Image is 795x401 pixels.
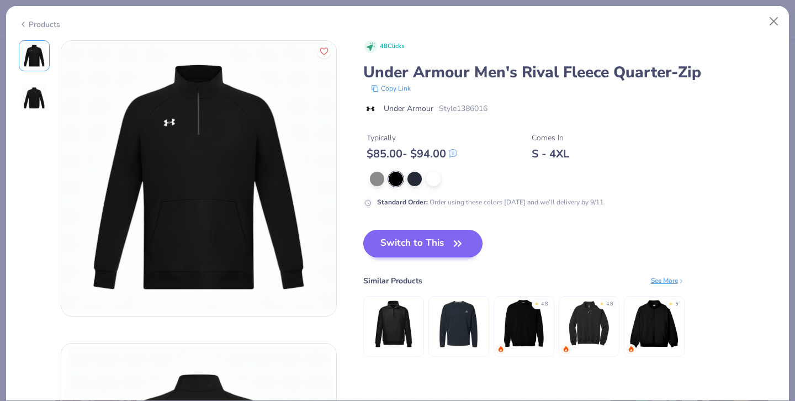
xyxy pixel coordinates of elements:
span: Under Armour [384,103,433,114]
img: Front [21,43,47,69]
button: Like [317,44,331,59]
div: $ 85.00 - $ 94.00 [367,147,457,161]
button: Close [764,11,785,32]
img: Gildan Adult Heavy Blend Adult 8 Oz. 50/50 Fleece Crew [497,298,550,350]
img: Adidas Crewneck Sweatshirt [432,298,485,350]
div: Order using these colors [DATE] and we’ll delivery by 9/11. [377,197,605,207]
div: Typically [367,132,457,144]
img: Front [61,41,336,316]
img: Fresh Prints Aspen Heavyweight Quarter-Zip [628,298,680,350]
img: Jerzees Nublend Quarter-Zip Cadet Collar Sweatshirt [563,298,615,350]
img: trending.gif [497,346,504,352]
div: 5 [675,300,678,308]
div: Under Armour Men's Rival Fleece Quarter-Zip [363,62,777,83]
div: Products [19,19,60,30]
span: Style 1386016 [439,103,487,114]
button: copy to clipboard [368,83,414,94]
img: brand logo [363,104,378,113]
img: trending.gif [563,346,569,352]
img: Nautica Men's Anchor Quarter-Zip Pullover [367,298,420,350]
div: See More [651,276,685,286]
div: S - 4XL [532,147,569,161]
div: Similar Products [363,275,422,287]
div: 4.8 [541,300,548,308]
div: 4.8 [606,300,613,308]
div: Comes In [532,132,569,144]
span: 48 Clicks [380,42,404,51]
img: Back [21,85,47,111]
button: Switch to This [363,230,483,257]
div: ★ [669,300,673,305]
div: ★ [600,300,604,305]
strong: Standard Order : [377,198,428,207]
div: ★ [534,300,539,305]
img: trending.gif [628,346,634,352]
